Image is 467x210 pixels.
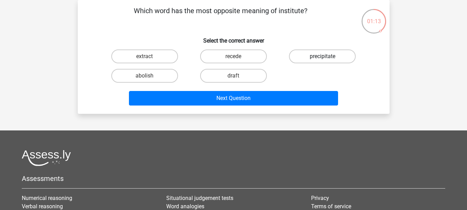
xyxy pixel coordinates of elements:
img: Assessly logo [22,150,71,166]
label: recede [200,49,267,63]
h6: Select the correct answer [89,32,379,44]
label: abolish [111,69,178,83]
label: precipitate [289,49,356,63]
a: Terms of service [311,203,351,210]
label: extract [111,49,178,63]
a: Situational judgement tests [166,195,233,201]
a: Word analogies [166,203,204,210]
button: Next Question [129,91,338,106]
h5: Assessments [22,174,445,183]
a: Numerical reasoning [22,195,72,201]
p: Which word has the most opposite meaning of institute? [89,6,353,26]
a: Verbal reasoning [22,203,63,210]
div: 01:13 [361,8,387,26]
label: draft [200,69,267,83]
a: Privacy [311,195,329,201]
